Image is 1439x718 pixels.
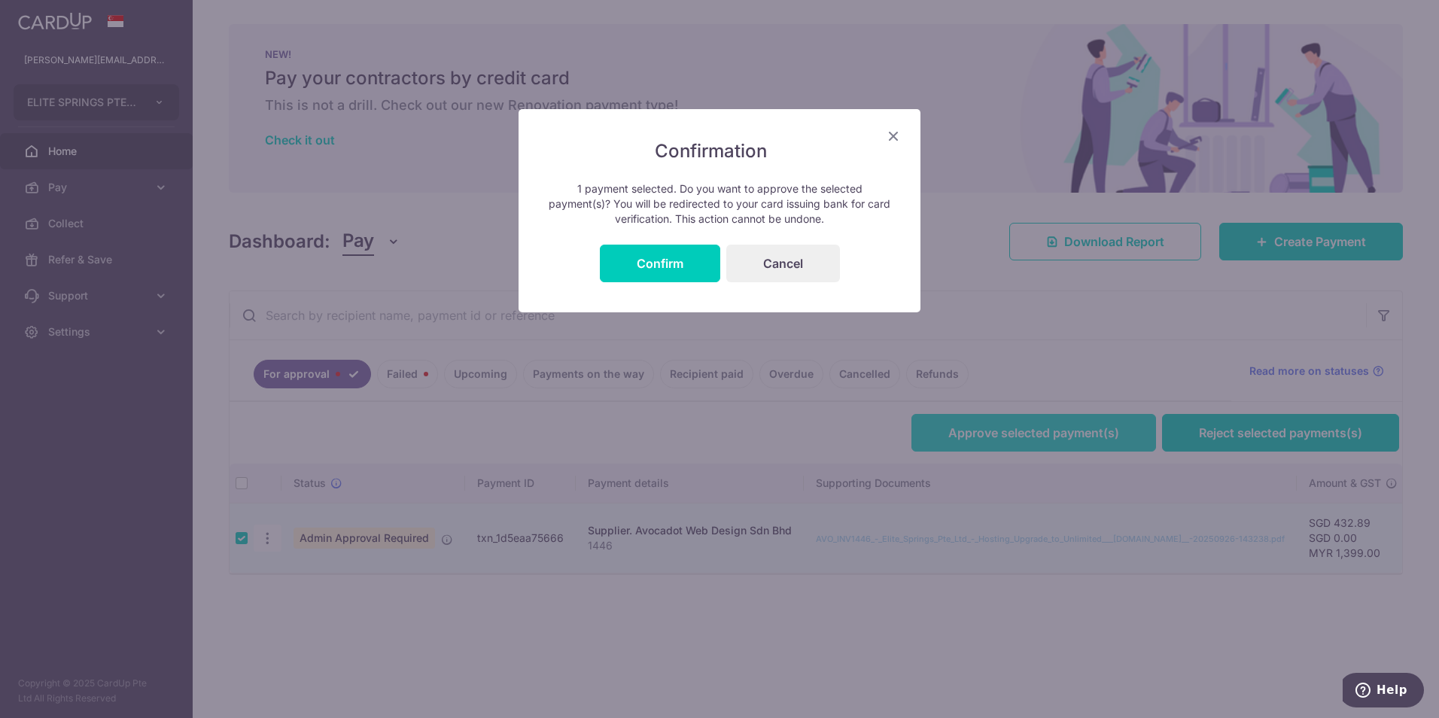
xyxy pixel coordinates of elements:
[726,245,840,282] button: Cancel
[1343,673,1424,710] iframe: Opens a widget where you can find more information
[600,245,720,282] button: Confirm
[549,181,890,227] p: 1 payment selected. Do you want to approve the selected payment(s)? You will be redirected to you...
[549,139,890,163] h5: Confirmation
[884,127,902,145] button: Close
